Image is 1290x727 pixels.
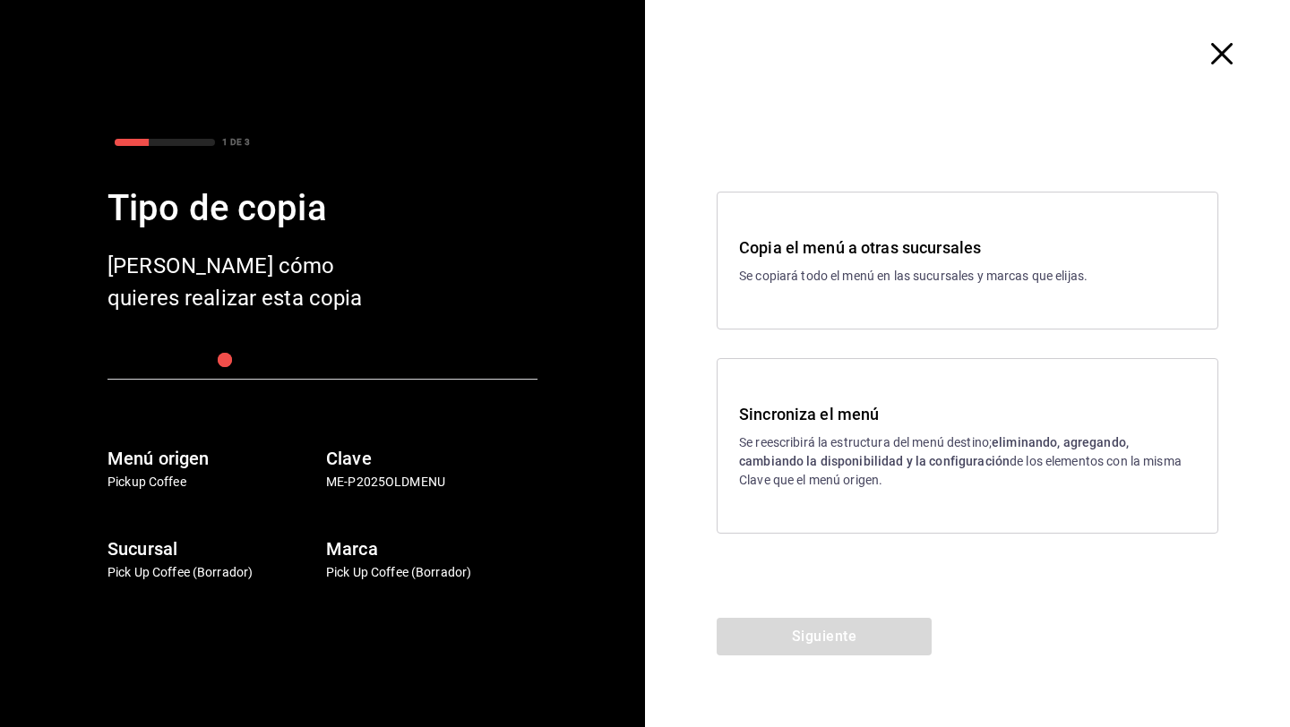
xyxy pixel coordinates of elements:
[107,444,319,473] h6: Menú origen
[107,250,394,314] div: [PERSON_NAME] cómo quieres realizar esta copia
[47,47,201,61] div: Dominio: [DOMAIN_NAME]
[326,563,537,582] p: Pick Up Coffee (Borrador)
[326,535,537,563] h6: Marca
[29,29,43,43] img: logo_orange.svg
[211,106,285,117] div: Palabras clave
[107,473,319,492] p: Pickup Coffee
[739,433,1196,490] p: Se reescribirá la estructura del menú destino; de los elementos con la misma Clave que el menú or...
[326,444,537,473] h6: Clave
[107,182,537,235] div: Tipo de copia
[107,535,319,563] h6: Sucursal
[74,104,89,118] img: tab_domain_overview_orange.svg
[107,563,319,582] p: Pick Up Coffee (Borrador)
[50,29,88,43] div: v 4.0.25
[94,106,137,117] div: Dominio
[739,402,1196,426] h3: Sincroniza el menú
[222,135,250,149] div: 1 DE 3
[191,104,205,118] img: tab_keywords_by_traffic_grey.svg
[326,473,537,492] p: ME-P2025OLDMENU
[29,47,43,61] img: website_grey.svg
[739,267,1196,286] p: Se copiará todo el menú en las sucursales y marcas que elijas.
[739,235,1196,260] h3: Copia el menú a otras sucursales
